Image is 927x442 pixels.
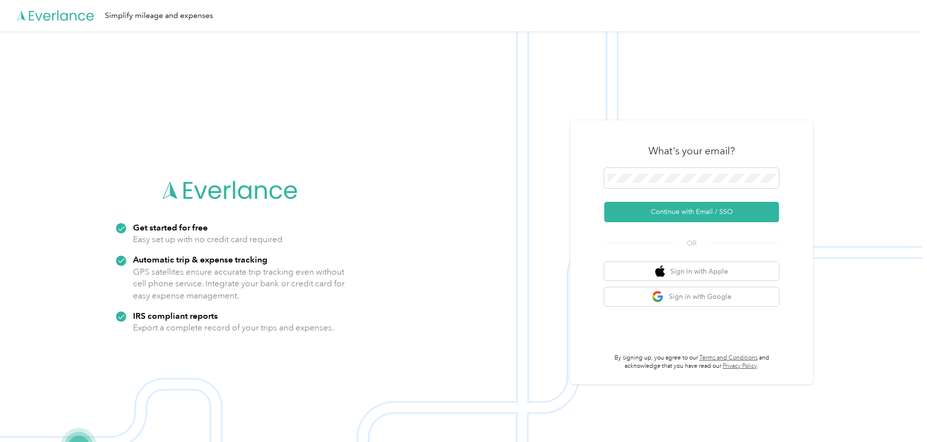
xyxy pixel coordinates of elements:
[655,265,665,278] img: apple logo
[133,233,282,246] p: Easy set up with no credit card required
[723,362,757,370] a: Privacy Policy
[604,287,779,306] button: google logoSign in with Google
[604,202,779,222] button: Continue with Email / SSO
[105,10,213,22] div: Simplify mileage and expenses
[133,254,267,264] strong: Automatic trip & expense tracking
[133,222,208,232] strong: Get started for free
[133,322,334,334] p: Export a complete record of your trips and expenses.
[133,266,345,302] p: GPS satellites ensure accurate trip tracking even without cell phone service. Integrate your bank...
[604,354,779,371] p: By signing up, you agree to our and acknowledge that you have read our .
[699,354,758,361] a: Terms and Conditions
[652,291,664,303] img: google logo
[604,262,779,281] button: apple logoSign in with Apple
[675,238,709,248] span: OR
[648,144,735,158] h3: What's your email?
[133,311,218,321] strong: IRS compliant reports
